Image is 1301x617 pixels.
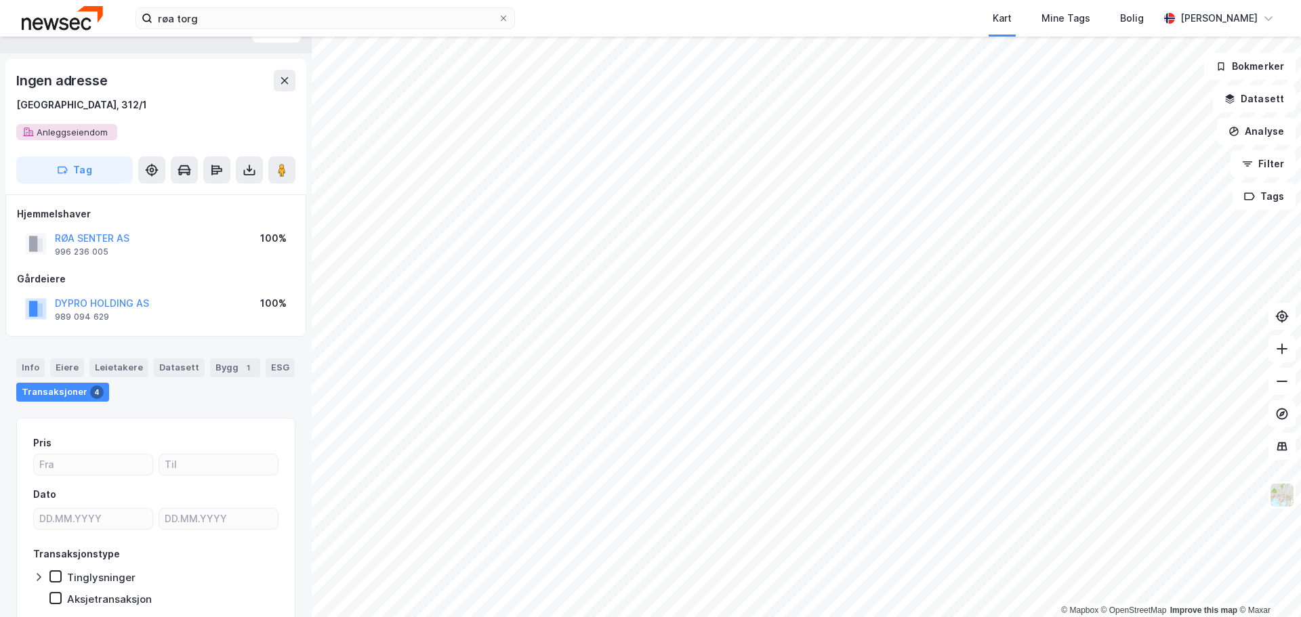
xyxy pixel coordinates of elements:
input: Fra [34,454,152,475]
div: Ingen adresse [16,70,110,91]
input: Søk på adresse, matrikkel, gårdeiere, leietakere eller personer [152,8,498,28]
button: Analyse [1217,118,1296,145]
div: 989 094 629 [55,312,109,322]
img: Z [1269,482,1295,508]
input: DD.MM.YYYY [34,509,152,529]
a: Mapbox [1061,605,1098,615]
div: Dato [33,486,56,503]
a: Improve this map [1170,605,1237,615]
div: Hjemmelshaver [17,206,295,222]
iframe: Chat Widget [1233,552,1301,617]
div: 100% [260,295,287,312]
a: OpenStreetMap [1101,605,1167,615]
div: Bolig [1120,10,1144,26]
div: Datasett [154,358,205,377]
input: Til [159,454,278,475]
div: Pris [33,435,51,451]
div: 996 236 005 [55,247,108,257]
div: Transaksjoner [16,383,109,402]
div: Mine Tags [1041,10,1090,26]
button: Tags [1233,183,1296,210]
div: ESG [266,358,295,377]
button: Datasett [1213,85,1296,112]
div: Eiere [50,358,84,377]
button: Tag [16,156,133,184]
div: Info [16,358,45,377]
div: Transaksjonstype [33,546,120,562]
div: 100% [260,230,287,247]
div: 1 [241,361,255,375]
img: newsec-logo.f6e21ccffca1b3a03d2d.png [22,6,103,30]
div: Gårdeiere [17,271,295,287]
div: [GEOGRAPHIC_DATA], 312/1 [16,97,147,113]
div: Bygg [210,358,260,377]
button: Filter [1231,150,1296,177]
div: Leietakere [89,358,148,377]
div: [PERSON_NAME] [1180,10,1258,26]
button: Bokmerker [1204,53,1296,80]
div: Tinglysninger [67,571,136,584]
div: 4 [90,385,104,399]
div: Kart [993,10,1012,26]
input: DD.MM.YYYY [159,509,278,529]
div: Aksjetransaksjon [67,593,152,605]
